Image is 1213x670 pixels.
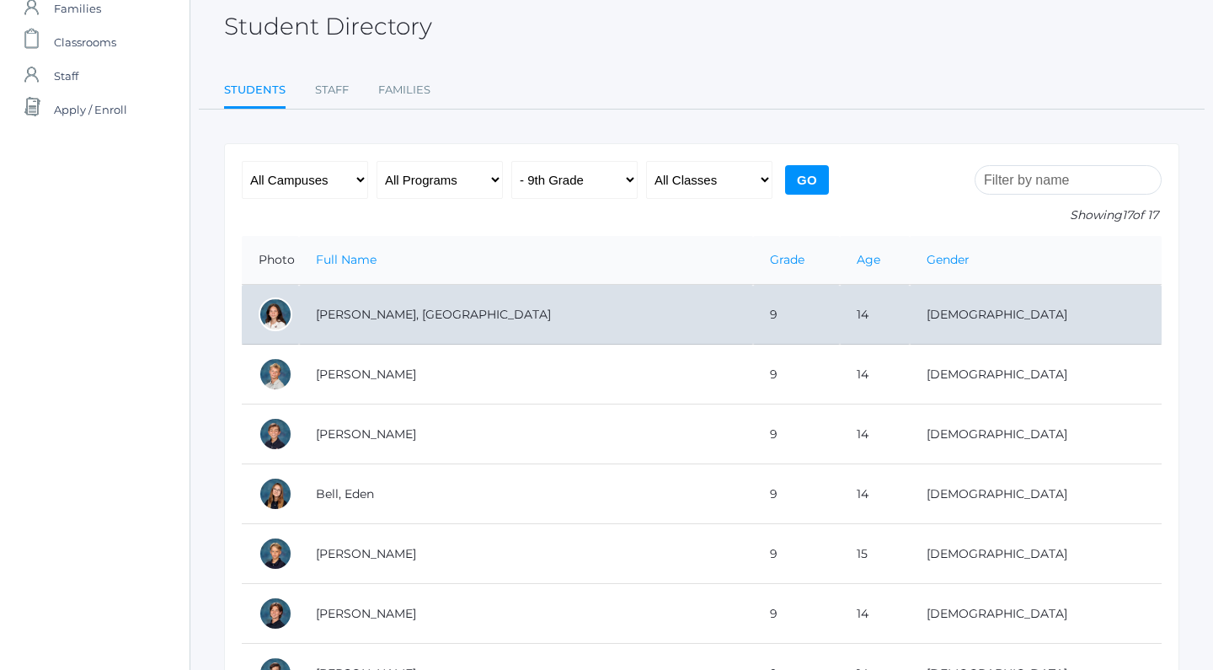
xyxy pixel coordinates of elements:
div: Eden Bell [259,477,292,511]
input: Filter by name [975,165,1162,195]
td: 9 [753,285,840,345]
h2: Student Directory [224,13,432,40]
td: [PERSON_NAME] [299,405,753,464]
td: Bell, Eden [299,464,753,524]
td: 14 [840,345,910,405]
td: 9 [753,524,840,584]
span: Staff [54,59,78,93]
input: Go [785,165,829,195]
a: Students [224,73,286,110]
td: 14 [840,584,910,644]
td: 14 [840,464,910,524]
a: Staff [315,73,349,107]
td: [DEMOGRAPHIC_DATA] [910,405,1162,464]
a: Families [378,73,430,107]
td: 14 [840,285,910,345]
td: 9 [753,405,840,464]
td: [DEMOGRAPHIC_DATA] [910,524,1162,584]
td: 14 [840,405,910,464]
th: Photo [242,236,299,285]
div: Matthew Barone [259,417,292,451]
td: 9 [753,584,840,644]
span: Classrooms [54,25,116,59]
td: 9 [753,464,840,524]
td: [PERSON_NAME], [GEOGRAPHIC_DATA] [299,285,753,345]
div: Logan Albanese [259,357,292,391]
td: [DEMOGRAPHIC_DATA] [910,345,1162,405]
a: Age [857,252,880,267]
p: Showing of 17 [975,206,1162,224]
div: Asher Burke [259,537,292,571]
td: [PERSON_NAME] [299,584,753,644]
a: Grade [770,252,804,267]
div: Elijah Burr [259,597,292,630]
td: [DEMOGRAPHIC_DATA] [910,285,1162,345]
a: Gender [927,252,970,267]
td: 9 [753,345,840,405]
div: Phoenix Abdulla [259,297,292,331]
span: 17 [1122,207,1132,222]
a: Full Name [316,252,377,267]
td: [PERSON_NAME] [299,345,753,405]
td: [DEMOGRAPHIC_DATA] [910,464,1162,524]
td: [PERSON_NAME] [299,524,753,584]
td: [DEMOGRAPHIC_DATA] [910,584,1162,644]
td: 15 [840,524,910,584]
span: Apply / Enroll [54,93,127,126]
